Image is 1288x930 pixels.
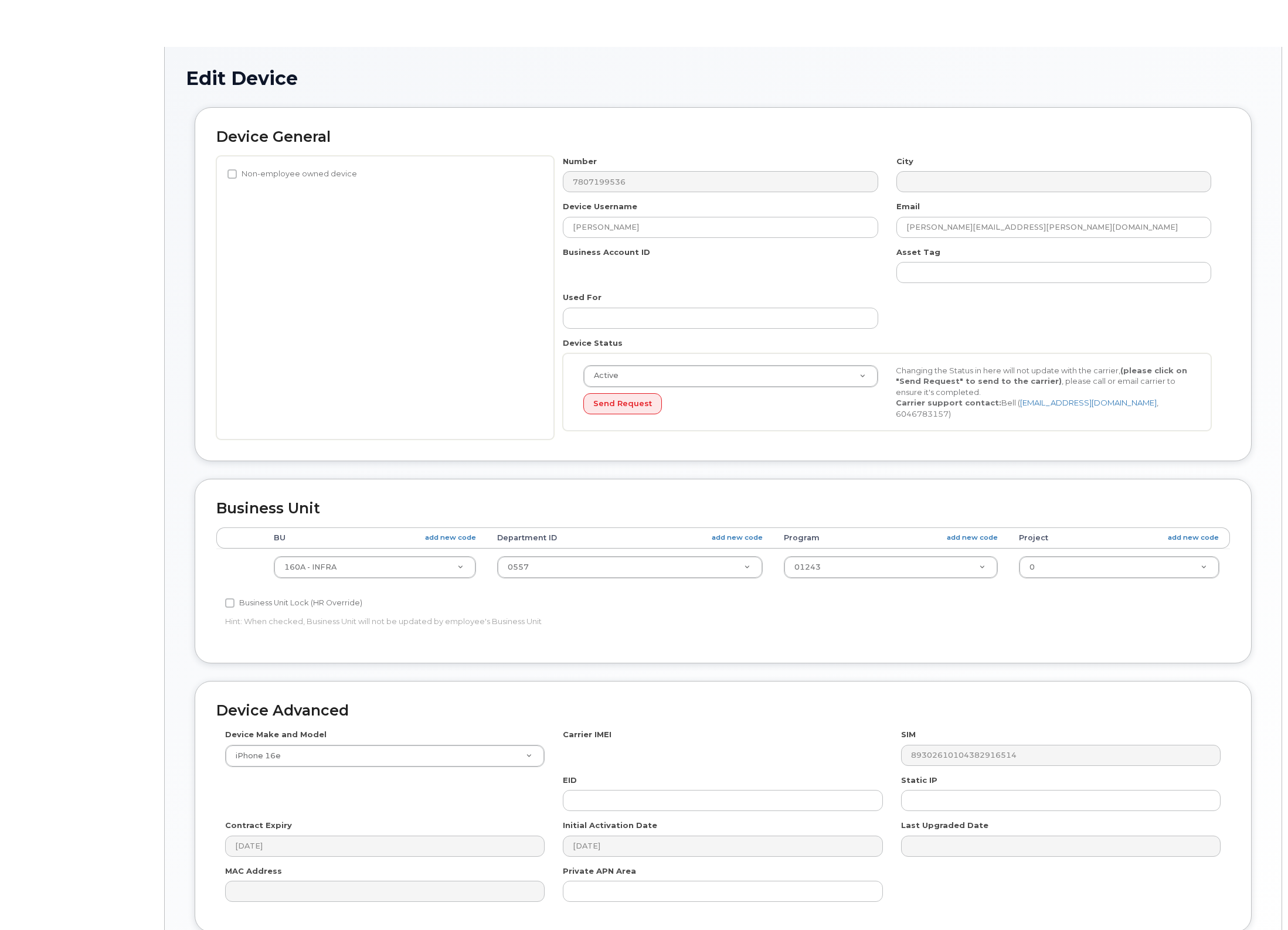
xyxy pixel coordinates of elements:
span: 0557 [508,563,529,571]
label: Static IP [901,775,937,786]
label: City [896,156,913,167]
label: Email [896,201,920,212]
strong: Carrier support contact: [896,398,1001,407]
h2: Device Advanced [216,703,1230,719]
span: 01243 [794,563,821,571]
h2: Device General [216,129,1230,145]
label: Device Make and Model [225,729,327,740]
label: Device Status [563,338,623,349]
label: EID [563,775,577,786]
label: Contract Expiry [225,820,292,831]
label: Private APN Area [563,866,636,877]
a: add new code [712,533,763,543]
label: SIM [901,729,916,740]
input: Business Unit Lock (HR Override) [225,598,235,608]
label: Business Unit Lock (HR Override) [225,596,362,610]
a: [EMAIL_ADDRESS][DOMAIN_NAME] [1020,398,1157,407]
th: BU [263,527,487,549]
label: Initial Activation Date [563,820,657,831]
a: 0 [1019,557,1219,578]
a: 160A - INFRA [274,557,475,578]
a: 0557 [498,557,762,578]
span: iPhone 16e [229,751,281,761]
label: MAC Address [225,866,282,877]
th: Department ID [487,527,773,549]
label: Number [563,156,597,167]
h2: Business Unit [216,500,1230,517]
th: Project [1008,527,1230,549]
label: Device Username [563,201,637,212]
a: add new code [1168,533,1219,543]
p: Hint: When checked, Business Unit will not be updated by employee's Business Unit [225,616,883,627]
a: 01243 [784,557,997,578]
span: Active [587,370,618,381]
a: iPhone 16e [226,745,544,767]
th: Program [773,527,1008,549]
span: 160A - INFRA [284,563,337,571]
label: Non-employee owned device [227,167,357,181]
label: Business Account ID [563,247,650,258]
label: Last Upgraded Date [901,820,988,831]
a: Active [584,366,878,387]
h1: Edit Device [186,68,1260,88]
button: Send Request [583,393,662,415]
a: add new code [425,533,476,543]
label: Asset Tag [896,247,940,258]
input: Non-employee owned device [227,169,237,179]
span: 0 [1029,563,1035,571]
div: Changing the Status in here will not update with the carrier, , please call or email carrier to e... [887,365,1199,420]
a: add new code [947,533,998,543]
label: Used For [563,292,601,303]
label: Carrier IMEI [563,729,611,740]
